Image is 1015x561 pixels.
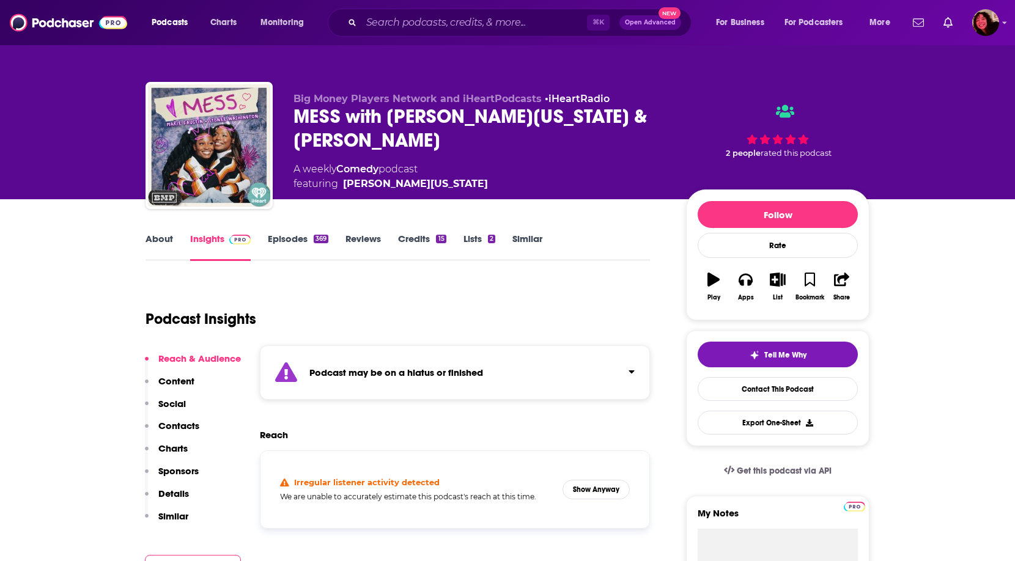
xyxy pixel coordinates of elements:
[587,15,610,31] span: ⌘ K
[260,429,288,441] h2: Reach
[343,177,488,191] div: [PERSON_NAME][US_STATE]
[716,14,764,31] span: For Business
[339,9,703,37] div: Search podcasts, credits, & more...
[659,7,681,19] span: New
[512,233,542,261] a: Similar
[145,375,194,398] button: Content
[260,345,650,400] section: Click to expand status details
[146,310,256,328] h1: Podcast Insights
[784,14,843,31] span: For Podcasters
[280,492,553,501] h5: We are unable to accurately estimate this podcast's reach at this time.
[795,294,824,301] div: Bookmark
[750,350,759,360] img: tell me why sparkle
[336,163,378,175] a: Comedy
[158,398,186,409] p: Social
[563,480,630,499] button: Show Anyway
[726,148,761,158] span: 2 people
[686,93,869,169] div: 2 peoplerated this podcast
[229,235,251,244] img: Podchaser Pro
[619,15,681,30] button: Open AdvancedNew
[488,235,495,243] div: 2
[939,12,958,33] a: Show notifications dropdown
[158,375,194,387] p: Content
[844,502,865,512] img: Podchaser Pro
[698,201,858,228] button: Follow
[714,456,841,486] a: Get this podcast via API
[729,265,761,309] button: Apps
[158,420,199,431] p: Contacts
[826,265,858,309] button: Share
[293,177,488,191] span: featuring
[145,420,199,442] button: Contacts
[152,14,188,31] span: Podcasts
[773,294,783,301] div: List
[698,507,858,529] label: My Notes
[345,233,381,261] a: Reviews
[545,93,610,105] span: •
[293,162,488,191] div: A weekly podcast
[398,233,446,261] a: Credits15
[309,367,483,378] strong: Podcast may be on a hiatus or finished
[145,510,188,533] button: Similar
[158,488,189,499] p: Details
[158,353,241,364] p: Reach & Audience
[698,233,858,258] div: Rate
[210,14,237,31] span: Charts
[762,265,794,309] button: List
[293,93,542,105] span: Big Money Players Network and iHeartPodcasts
[145,442,188,465] button: Charts
[10,11,127,34] img: Podchaser - Follow, Share and Rate Podcasts
[436,235,446,243] div: 15
[548,93,610,105] a: iHeartRadio
[145,488,189,510] button: Details
[761,148,832,158] span: rated this podcast
[861,13,906,32] button: open menu
[252,13,320,32] button: open menu
[698,411,858,435] button: Export One-Sheet
[463,233,495,261] a: Lists2
[972,9,999,36] span: Logged in as Kathryn-Musilek
[143,13,204,32] button: open menu
[794,265,825,309] button: Bookmark
[158,510,188,522] p: Similar
[158,465,199,477] p: Sponsors
[146,233,173,261] a: About
[972,9,999,36] button: Show profile menu
[190,233,251,261] a: InsightsPodchaser Pro
[698,377,858,401] a: Contact This Podcast
[145,398,186,420] button: Social
[869,14,890,31] span: More
[202,13,244,32] a: Charts
[844,500,865,512] a: Pro website
[260,14,304,31] span: Monitoring
[361,13,587,32] input: Search podcasts, credits, & more...
[972,9,999,36] img: User Profile
[145,465,199,488] button: Sponsors
[833,294,850,301] div: Share
[158,442,188,454] p: Charts
[737,466,832,476] span: Get this podcast via API
[707,294,720,301] div: Play
[314,235,328,243] div: 369
[268,233,328,261] a: Episodes369
[738,294,754,301] div: Apps
[698,342,858,367] button: tell me why sparkleTell Me Why
[764,350,806,360] span: Tell Me Why
[777,13,861,32] button: open menu
[908,12,929,33] a: Show notifications dropdown
[698,265,729,309] button: Play
[707,13,780,32] button: open menu
[294,477,440,487] h4: Irregular listener activity detected
[145,353,241,375] button: Reach & Audience
[148,84,270,207] img: MESS with Sydnee Washington & Marie Faustin
[625,20,676,26] span: Open Advanced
